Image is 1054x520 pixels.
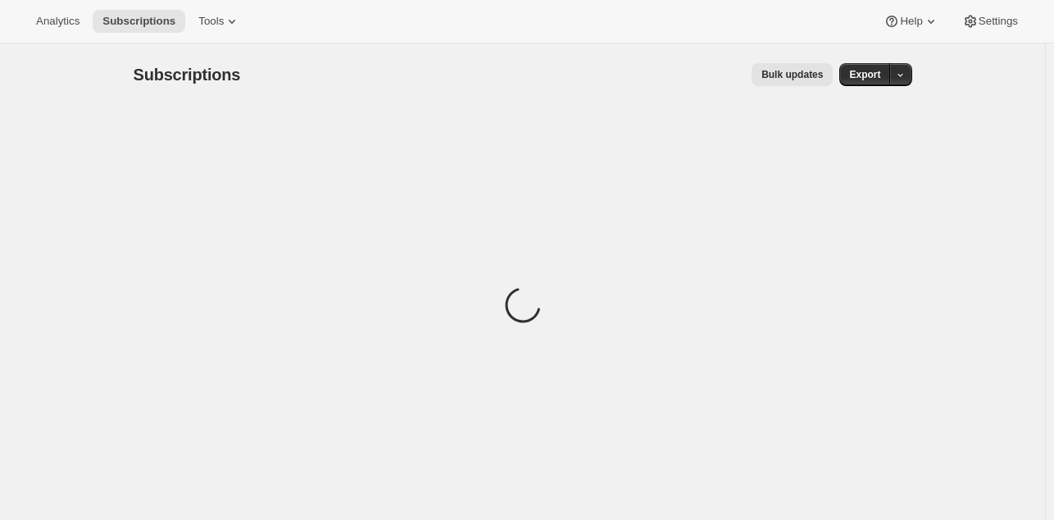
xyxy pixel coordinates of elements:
span: Analytics [36,15,80,28]
span: Export [849,68,880,81]
span: Bulk updates [761,68,823,81]
span: Subscriptions [134,66,241,84]
span: Subscriptions [102,15,175,28]
button: Tools [189,10,250,33]
button: Settings [952,10,1028,33]
span: Tools [198,15,224,28]
button: Bulk updates [752,63,833,86]
button: Export [839,63,890,86]
span: Settings [979,15,1018,28]
button: Analytics [26,10,89,33]
button: Subscriptions [93,10,185,33]
button: Help [874,10,948,33]
span: Help [900,15,922,28]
